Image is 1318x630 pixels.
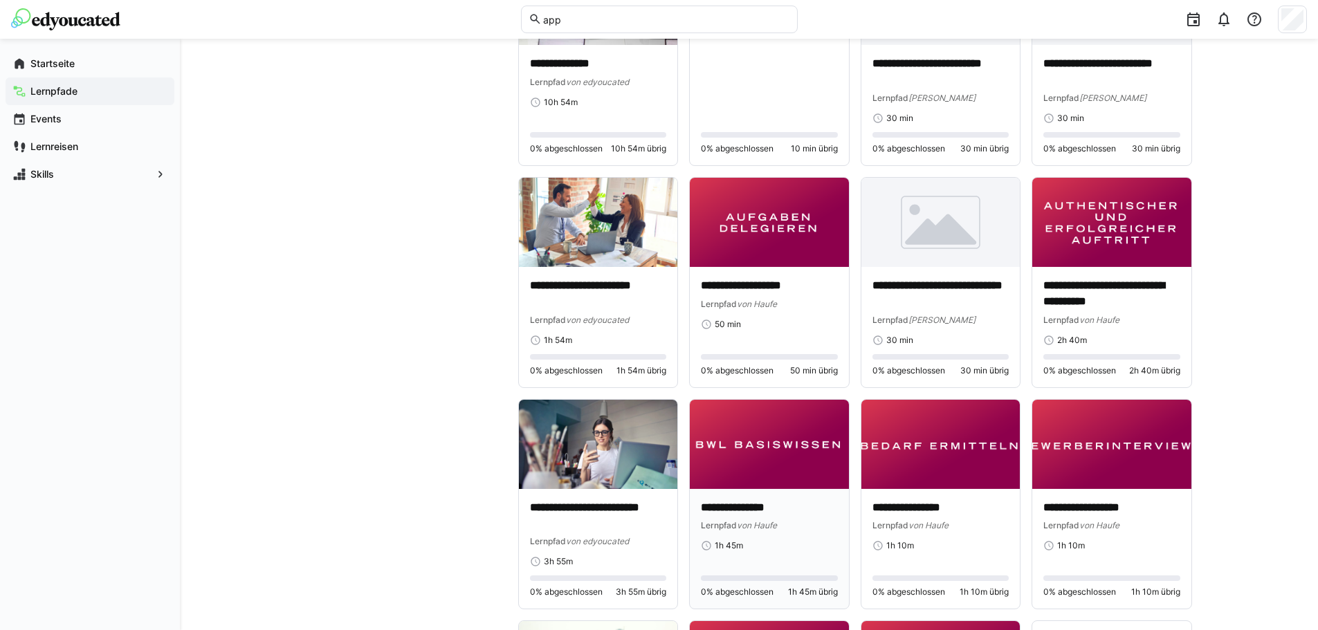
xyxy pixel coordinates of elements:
span: 10 min übrig [791,143,838,154]
span: 3h 55m übrig [616,586,666,597]
span: 30 min [1057,113,1084,124]
span: Lernpfad [701,299,737,309]
span: Lernpfad [1043,520,1079,530]
span: 0% abgeschlossen [872,365,945,376]
img: image [1032,400,1191,489]
span: Lernpfad [872,315,908,325]
span: 0% abgeschlossen [530,143,603,154]
img: image [1032,178,1191,267]
span: 3h 55m [544,556,573,567]
img: image [519,400,678,489]
span: Lernpfad [530,77,566,87]
span: 30 min übrig [960,143,1009,154]
span: 1h 10m übrig [960,586,1009,597]
span: 2h 40m übrig [1129,365,1180,376]
span: 0% abgeschlossen [530,586,603,597]
span: 1h 10m [1057,540,1085,551]
span: Lernpfad [872,93,908,103]
span: 10h 54m übrig [611,143,666,154]
span: [PERSON_NAME] [908,315,976,325]
img: image [861,178,1020,267]
span: 1h 10m [886,540,914,551]
span: 1h 54m übrig [616,365,666,376]
span: 0% abgeschlossen [701,586,774,597]
span: 2h 40m [1057,335,1087,346]
span: 0% abgeschlossen [872,143,945,154]
span: 0% abgeschlossen [1043,365,1116,376]
span: 50 min übrig [790,365,838,376]
span: von Haufe [737,299,777,309]
span: von Haufe [737,520,777,530]
span: [PERSON_NAME] [908,93,976,103]
span: 0% abgeschlossen [701,143,774,154]
span: 0% abgeschlossen [872,586,945,597]
input: Skills und Lernpfade durchsuchen… [542,13,789,26]
img: image [690,400,849,489]
span: 0% abgeschlossen [530,365,603,376]
span: 1h 45m [715,540,743,551]
span: 50 min [715,319,741,330]
span: von edyoucated [566,536,629,546]
span: von edyoucated [566,315,629,325]
span: [PERSON_NAME] [1079,93,1146,103]
span: Lernpfad [1043,315,1079,325]
span: von Haufe [908,520,949,530]
span: Lernpfad [530,315,566,325]
span: 0% abgeschlossen [1043,143,1116,154]
span: 30 min übrig [960,365,1009,376]
span: 0% abgeschlossen [1043,586,1116,597]
span: 30 min [886,335,913,346]
span: von Haufe [1079,315,1119,325]
span: von Haufe [1079,520,1119,530]
span: 1h 10m übrig [1131,586,1180,597]
img: image [690,178,849,267]
span: 30 min übrig [1132,143,1180,154]
img: image [861,400,1020,489]
span: 1h 54m [544,335,572,346]
span: 30 min [886,113,913,124]
span: von edyoucated [566,77,629,87]
span: 0% abgeschlossen [701,365,774,376]
span: Lernpfad [872,520,908,530]
span: Lernpfad [1043,93,1079,103]
span: 10h 54m [544,97,578,108]
span: 1h 45m übrig [788,586,838,597]
span: Lernpfad [701,520,737,530]
span: Lernpfad [530,536,566,546]
img: image [519,178,678,267]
